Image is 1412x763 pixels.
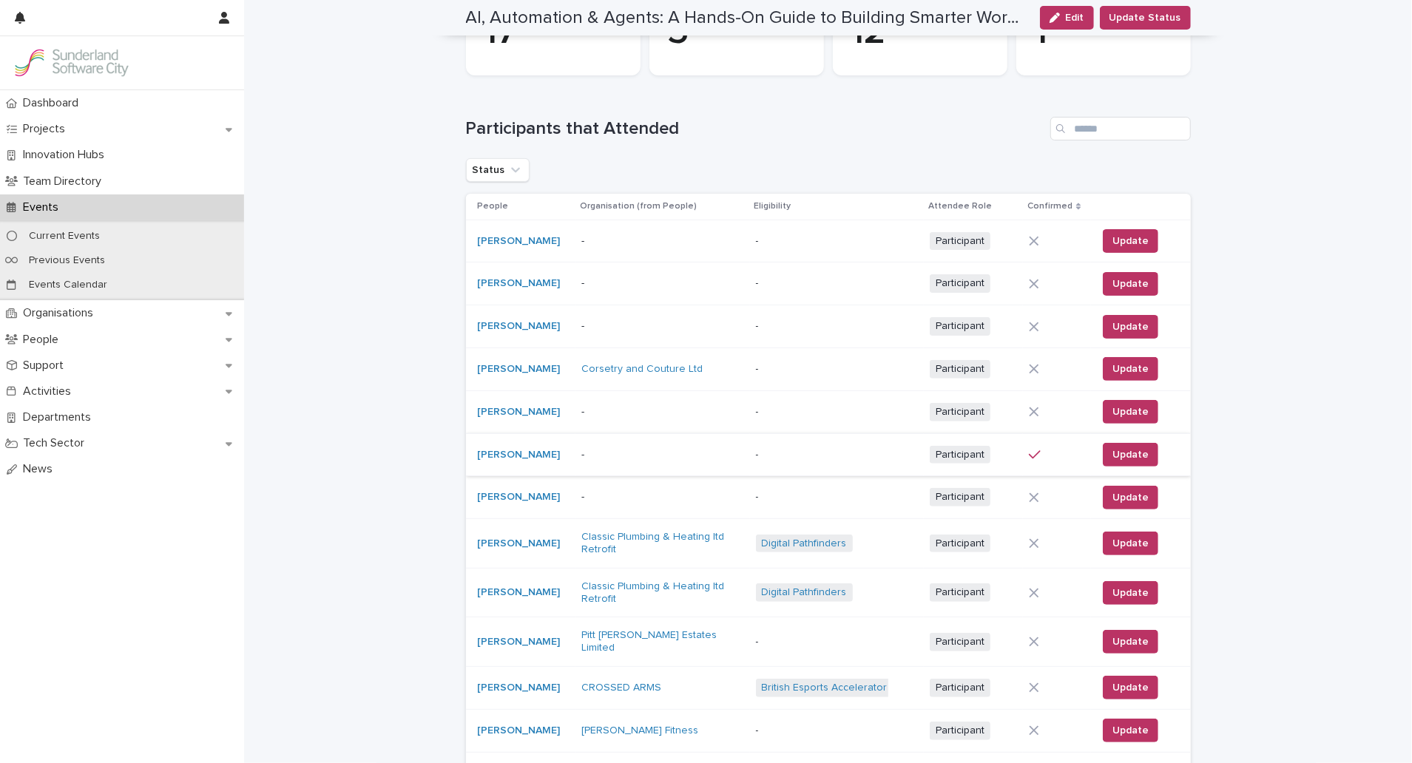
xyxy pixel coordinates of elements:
[478,538,561,550] a: [PERSON_NAME]
[17,122,77,136] p: Projects
[762,538,847,550] a: Digital Pathfinders
[581,449,729,461] p: -
[1103,676,1158,699] button: Update
[17,254,117,267] p: Previous Events
[1112,447,1149,462] span: Update
[1103,532,1158,555] button: Update
[1103,443,1158,467] button: Update
[17,359,75,373] p: Support
[581,725,698,737] a: [PERSON_NAME] Fitness
[1100,6,1191,30] button: Update Status
[581,235,729,248] p: -
[466,262,1191,305] tr: [PERSON_NAME] --ParticipantUpdate
[1112,277,1149,291] span: Update
[478,277,561,290] a: [PERSON_NAME]
[478,491,561,503] a: [PERSON_NAME]
[756,636,904,648] p: -
[1103,719,1158,742] button: Update
[1112,586,1149,600] span: Update
[756,235,904,248] p: -
[930,403,990,421] span: Participant
[1112,404,1149,419] span: Update
[466,118,1044,140] h1: Participants that Attended
[754,198,791,214] p: Eligibility
[1103,581,1158,605] button: Update
[930,633,990,651] span: Participant
[1103,357,1158,381] button: Update
[17,384,83,399] p: Activities
[581,320,729,333] p: -
[1103,229,1158,253] button: Update
[762,682,888,694] a: British Esports Accelerator
[17,410,103,424] p: Departments
[478,406,561,418] a: [PERSON_NAME]
[928,198,992,214] p: Attendee Role
[1109,10,1181,25] span: Update Status
[930,446,990,464] span: Participant
[930,488,990,506] span: Participant
[17,174,113,189] p: Team Directory
[466,568,1191,617] tr: [PERSON_NAME] Classic Plumbing & Heating ltd Retrofit Digital Pathfinders ParticipantUpdate
[12,48,130,78] img: Kay6KQejSz2FjblR6DWv
[930,317,990,336] span: Participant
[478,449,561,461] a: [PERSON_NAME]
[1103,272,1158,296] button: Update
[466,347,1191,390] tr: [PERSON_NAME] Corsetry and Couture Ltd -ParticipantUpdate
[466,433,1191,476] tr: [PERSON_NAME] --ParticipantUpdate
[466,476,1191,519] tr: [PERSON_NAME] --ParticipantUpdate
[581,277,729,290] p: -
[478,198,509,214] p: People
[930,232,990,251] span: Participant
[466,390,1191,433] tr: [PERSON_NAME] --ParticipantUpdate
[478,320,561,333] a: [PERSON_NAME]
[581,491,729,503] p: -
[930,535,990,553] span: Participant
[466,709,1191,752] tr: [PERSON_NAME] [PERSON_NAME] Fitness -ParticipantUpdate
[1050,117,1191,140] input: Search
[1112,723,1149,738] span: Update
[1112,634,1149,649] span: Update
[581,629,729,654] a: Pitt [PERSON_NAME] Estates Limited
[466,220,1191,262] tr: [PERSON_NAME] --ParticipantUpdate
[1103,315,1158,339] button: Update
[1103,630,1158,654] button: Update
[1112,680,1149,695] span: Update
[1112,362,1149,376] span: Update
[478,586,561,599] a: [PERSON_NAME]
[478,725,561,737] a: [PERSON_NAME]
[756,725,904,737] p: -
[466,158,530,182] button: Status
[478,363,561,376] a: [PERSON_NAME]
[17,96,90,110] p: Dashboard
[581,580,729,606] a: Classic Plumbing & Heating ltd Retrofit
[478,636,561,648] a: [PERSON_NAME]
[1040,6,1094,30] button: Edit
[1103,400,1158,424] button: Update
[466,305,1191,348] tr: [PERSON_NAME] --ParticipantUpdate
[930,583,990,602] span: Participant
[466,519,1191,569] tr: [PERSON_NAME] Classic Plumbing & Heating ltd Retrofit Digital Pathfinders ParticipantUpdate
[17,279,119,291] p: Events Calendar
[17,230,112,243] p: Current Events
[930,360,990,379] span: Participant
[1027,198,1072,214] p: Confirmed
[580,198,697,214] p: Organisation (from People)
[478,235,561,248] a: [PERSON_NAME]
[1112,490,1149,505] span: Update
[930,722,990,740] span: Participant
[17,436,96,450] p: Tech Sector
[930,679,990,697] span: Participant
[756,491,904,503] p: -
[1112,234,1149,248] span: Update
[17,333,70,347] p: People
[581,406,729,418] p: -
[1103,486,1158,509] button: Update
[17,306,105,320] p: Organisations
[466,617,1191,667] tr: [PERSON_NAME] Pitt [PERSON_NAME] Estates Limited -ParticipantUpdate
[1112,319,1149,334] span: Update
[17,148,116,162] p: Innovation Hubs
[478,682,561,694] a: [PERSON_NAME]
[756,363,904,376] p: -
[756,320,904,333] p: -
